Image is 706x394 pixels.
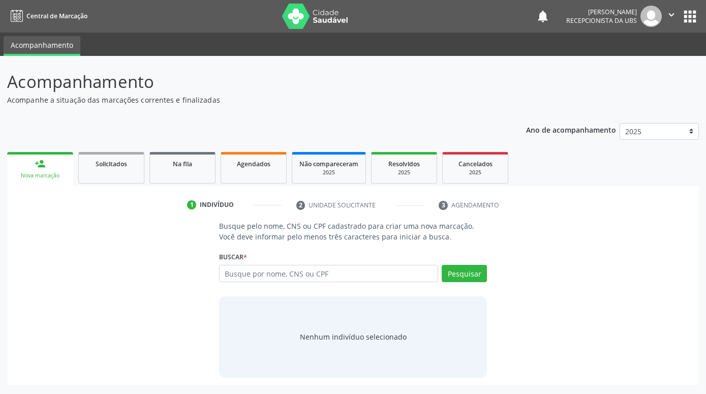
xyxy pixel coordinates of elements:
[662,6,681,27] button: 
[7,95,492,105] p: Acompanhe a situação das marcações correntes e finalizadas
[526,123,616,136] p: Ano de acompanhamento
[237,160,270,168] span: Agendados
[7,69,492,95] p: Acompanhamento
[173,160,192,168] span: Na fila
[219,221,487,242] p: Busque pelo nome, CNS ou CPF cadastrado para criar uma nova marcação. Você deve informar pelo men...
[299,169,358,176] div: 2025
[219,265,438,282] input: Busque por nome, CNS ou CPF
[640,6,662,27] img: img
[4,36,80,56] a: Acompanhamento
[35,158,46,169] div: person_add
[379,169,429,176] div: 2025
[681,8,699,25] button: apps
[200,200,234,209] div: Indivíduo
[450,169,501,176] div: 2025
[388,160,420,168] span: Resolvidos
[666,9,677,20] i: 
[442,265,487,282] button: Pesquisar
[299,160,358,168] span: Não compareceram
[96,160,127,168] span: Solicitados
[458,160,493,168] span: Cancelados
[7,8,87,24] a: Central de Marcação
[219,249,247,265] label: Buscar
[26,12,87,20] span: Central de Marcação
[14,172,66,179] div: Nova marcação
[566,8,637,16] div: [PERSON_NAME]
[300,331,407,342] div: Nenhum indivíduo selecionado
[566,16,637,25] span: Recepcionista da UBS
[187,200,196,209] div: 1
[536,9,550,23] button: notifications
